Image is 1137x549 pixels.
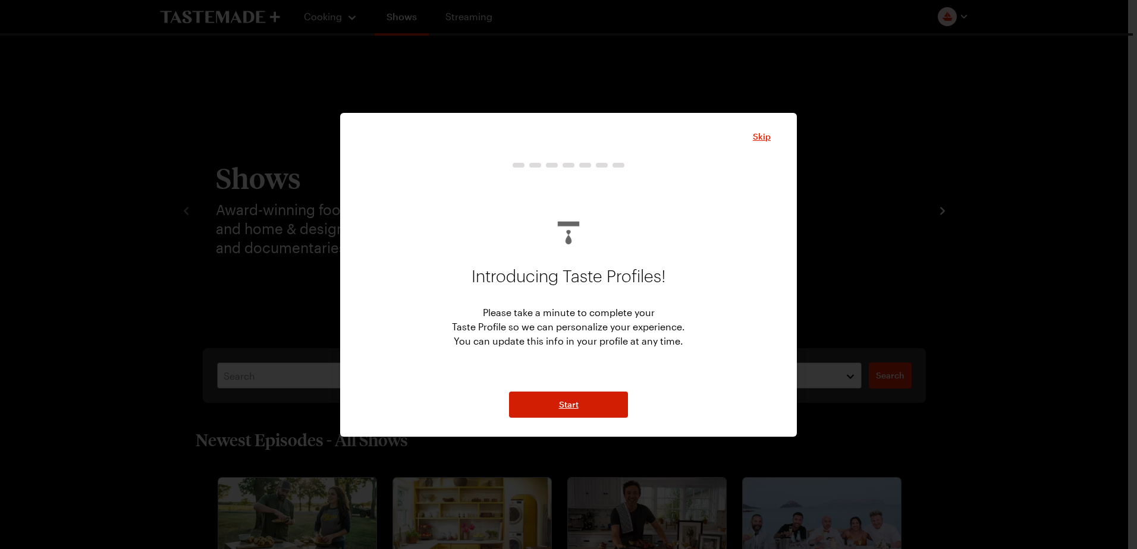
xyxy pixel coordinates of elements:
[472,258,666,296] p: Introducing Taste Profiles!
[753,131,771,143] button: Close
[559,399,579,411] span: Start
[753,131,771,143] span: Skip
[509,392,628,418] button: NextStepButton
[452,305,685,348] p: Please take a minute to complete your Taste Profile so we can personalize your experience. You ca...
